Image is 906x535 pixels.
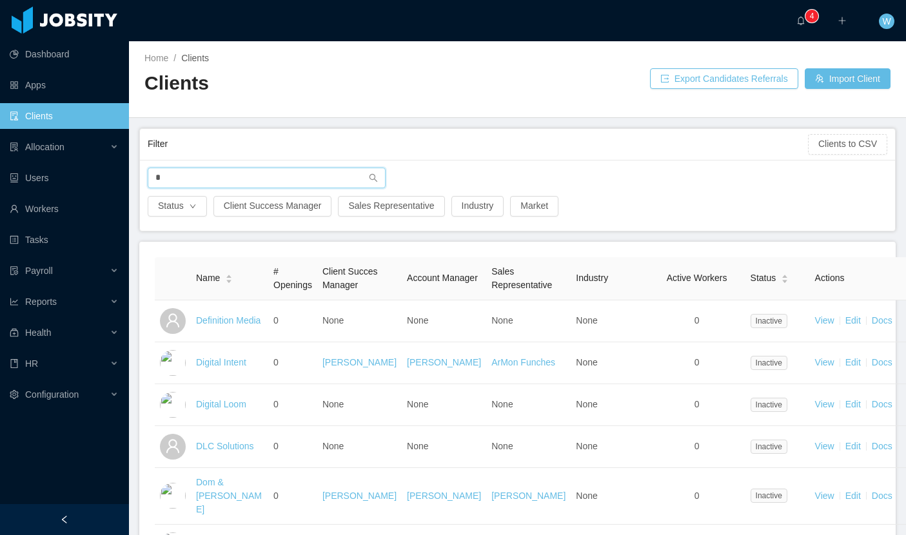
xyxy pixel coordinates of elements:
span: None [407,441,428,451]
i: icon: caret-up [782,273,789,277]
a: DLC Solutions [196,441,254,451]
a: Docs [872,441,892,451]
a: View [815,491,834,501]
button: icon: usergroup-addImport Client [805,68,891,89]
i: icon: medicine-box [10,328,19,337]
span: Actions [815,273,845,283]
a: Edit [845,399,861,409]
td: 0 [649,426,745,468]
span: Reports [25,297,57,307]
td: 0 [649,300,745,342]
a: View [815,315,834,326]
img: 6aa32030-fa44-11e7-a48c-738e359b7541_5e62940f6990c-400w.png [160,350,186,376]
i: icon: line-chart [10,297,19,306]
span: Allocation [25,142,64,152]
span: None [491,441,513,451]
a: icon: robotUsers [10,165,119,191]
span: Client Succes Manager [322,266,378,290]
span: Payroll [25,266,53,276]
i: icon: book [10,359,19,368]
span: Industry [576,273,608,283]
a: Docs [872,357,892,367]
a: Edit [845,315,861,326]
a: ArMon Funches [491,357,555,367]
span: Account Manager [407,273,478,283]
i: icon: setting [10,390,19,399]
i: icon: caret-up [226,273,233,277]
span: Sales Representative [491,266,552,290]
td: 0 [268,426,317,468]
i: icon: user [165,313,181,328]
a: Definition Media [196,315,261,326]
span: W [882,14,891,29]
button: Clients to CSV [808,134,887,155]
span: Name [196,271,220,285]
span: Inactive [751,398,787,412]
span: HR [25,358,38,369]
button: Statusicon: down [148,196,207,217]
td: 0 [268,468,317,525]
a: View [815,357,834,367]
h2: Clients [144,70,518,97]
td: 0 [649,468,745,525]
a: View [815,441,834,451]
span: Configuration [25,389,79,400]
img: 6aa606a0-fa44-11e7-9780-77b39e197e71_5a5d54fc0a178-400w.png [160,483,186,509]
a: Dom & [PERSON_NAME] [196,477,262,514]
i: icon: bell [796,16,805,25]
span: # Openings [273,266,312,290]
span: None [322,441,344,451]
i: icon: file-protect [10,266,19,275]
a: icon: profileTasks [10,227,119,253]
a: View [815,399,834,409]
i: icon: plus [838,16,847,25]
div: Sort [225,273,233,282]
a: icon: pie-chartDashboard [10,41,119,67]
button: Client Success Manager [213,196,332,217]
a: Docs [872,399,892,409]
span: Inactive [751,440,787,454]
a: Edit [845,441,861,451]
a: icon: appstoreApps [10,72,119,98]
i: icon: caret-down [782,278,789,282]
span: None [491,399,513,409]
span: None [576,357,597,367]
td: 0 [268,342,317,384]
span: Clients [181,53,209,63]
a: Docs [872,491,892,501]
i: icon: search [369,173,378,182]
a: [PERSON_NAME] [322,357,397,367]
a: [PERSON_NAME] [322,491,397,501]
i: icon: caret-down [226,278,233,282]
i: icon: user [165,438,181,454]
td: 0 [268,300,317,342]
a: Digital Intent [196,357,246,367]
span: None [322,315,344,326]
span: None [576,399,597,409]
i: icon: solution [10,142,19,151]
span: Status [751,271,776,285]
span: None [576,491,597,501]
span: Active Workers [667,273,727,283]
button: Sales Representative [338,196,444,217]
sup: 4 [805,10,818,23]
span: None [576,315,597,326]
span: Inactive [751,356,787,370]
a: [PERSON_NAME] [407,357,481,367]
span: None [576,441,597,451]
a: [PERSON_NAME] [491,491,566,501]
a: Home [144,53,168,63]
span: Inactive [751,489,787,503]
span: None [322,399,344,409]
td: 0 [649,342,745,384]
span: Inactive [751,314,787,328]
a: [PERSON_NAME] [407,491,481,501]
span: / [173,53,176,63]
button: icon: exportExport Candidates Referrals [650,68,798,89]
a: icon: auditClients [10,103,119,129]
span: None [407,315,428,326]
p: 4 [810,10,814,23]
span: Health [25,327,51,338]
a: Docs [872,315,892,326]
button: Industry [451,196,504,217]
